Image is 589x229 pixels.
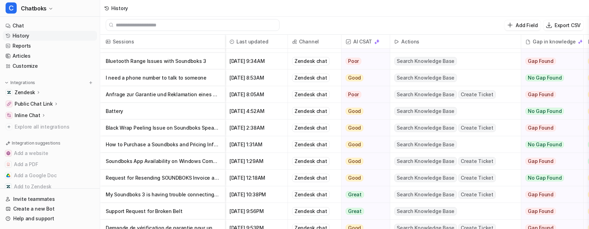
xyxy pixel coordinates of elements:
[341,86,386,103] button: Poor
[394,174,457,182] span: Search Knowledge Base
[15,112,40,119] p: Inline Chat
[3,194,97,204] a: Invite teammates
[6,151,10,155] img: Add a website
[292,140,330,149] div: Zendesk chat
[394,157,457,165] span: Search Knowledge Base
[228,53,285,69] span: [DATE] 9:34AM
[228,186,285,203] span: [DATE] 10:38PM
[6,2,17,14] span: C
[543,20,583,30] button: Export CSV
[394,190,457,199] span: Search Knowledge Base
[521,170,578,186] button: No Gap Found
[10,80,35,85] p: Integrations
[505,20,540,30] button: Add Field
[525,158,556,165] span: Gap Found
[346,108,363,115] span: Good
[6,123,13,130] img: explore all integrations
[106,103,219,120] p: Battery
[521,203,578,220] button: Gap Found
[458,157,496,165] span: Create Ticket
[6,162,10,166] img: Add a PDF
[3,61,97,71] a: Customize
[394,140,457,149] span: Search Knowledge Base
[15,89,35,96] p: Zendesk
[525,141,564,148] span: No Gap Found
[228,69,285,86] span: [DATE] 8:53AM
[111,5,128,12] div: History
[341,120,386,136] button: Good
[228,203,285,220] span: [DATE] 9:56PM
[458,174,496,182] span: Create Ticket
[228,86,285,103] span: [DATE] 8:05AM
[292,157,330,165] div: Zendesk chat
[106,86,219,103] p: Anfrage zur Garantie und Reklamation eines SOUNDBOKS-Akkus
[3,170,97,181] button: Add a Google DocAdd a Google Doc
[12,140,60,146] p: Integration suggestions
[458,190,496,199] span: Create Ticket
[346,58,361,65] span: Poor
[3,41,97,51] a: Reports
[341,53,386,69] button: Poor
[521,69,578,86] button: No Gap Found
[106,53,219,69] p: Bluetooth Range Issues with Soundboks 3
[292,190,330,199] div: Zendesk chat
[292,174,330,182] div: Zendesk chat
[3,159,97,170] button: Add a PDFAdd a PDF
[524,35,581,49] div: Gap in knowledge
[21,3,47,13] span: Chatboks
[228,170,285,186] span: [DATE] 12:18AM
[458,90,496,99] span: Create Ticket
[525,91,556,98] span: Gap Found
[346,158,363,165] span: Good
[346,91,361,98] span: Poor
[346,124,363,131] span: Good
[341,203,386,220] button: Great
[292,107,330,115] div: Zendesk chat
[88,80,93,85] img: menu_add.svg
[3,204,97,214] a: Create a new Bot
[7,102,11,106] img: Public Chat Link
[3,122,97,132] a: Explore all integrations
[228,103,285,120] span: [DATE] 4:52AM
[228,35,285,49] span: Last updated
[3,148,97,159] button: Add a websiteAdd a website
[292,74,330,82] div: Zendesk chat
[292,57,330,65] div: Zendesk chat
[394,107,457,115] span: Search Knowledge Base
[3,181,97,192] button: Add to ZendeskAdd to Zendesk
[521,86,578,103] button: Gap Found
[106,69,219,86] p: I need a phone number to talk to someone
[3,51,97,61] a: Articles
[228,136,285,153] span: [DATE] 1:31AM
[291,35,338,49] span: Channel
[292,90,330,99] div: Zendesk chat
[6,185,10,189] img: Add to Zendesk
[341,186,386,203] button: Great
[228,120,285,136] span: [DATE] 2:38AM
[4,80,9,85] img: expand menu
[521,120,578,136] button: Gap Found
[394,74,457,82] span: Search Knowledge Base
[525,124,556,131] span: Gap Found
[15,121,94,132] span: Explore all integrations
[15,100,53,107] p: Public Chat Link
[103,35,222,49] span: Sessions
[3,21,97,31] a: Chat
[341,136,386,153] button: Good
[106,136,219,153] p: How to Purchase a Soundboks and Pricing Information
[3,31,97,41] a: History
[525,208,556,215] span: Gap Found
[516,22,538,29] p: Add Field
[521,153,578,170] button: Gap Found
[106,203,219,220] p: Support Request for Broken Belt
[292,207,330,215] div: Zendesk chat
[394,124,457,132] span: Search Knowledge Base
[106,186,219,203] p: My Soundboks 3 is having trouble connecting and the sound dial doesn't always work to increase th...
[341,103,386,120] button: Good
[7,90,11,95] img: Zendesk
[341,69,386,86] button: Good
[521,103,578,120] button: No Gap Found
[292,124,330,132] div: Zendesk chat
[106,153,219,170] p: Soundboks App Availability on Windows Computers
